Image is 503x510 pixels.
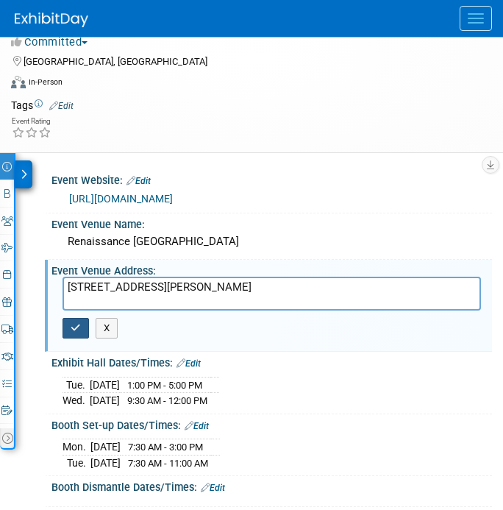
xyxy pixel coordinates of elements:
td: [DATE] [90,439,121,456]
span: 1:00 PM - 5:00 PM [127,380,202,391]
button: X [96,318,118,339]
td: Wed. [63,393,90,408]
div: Renaissance [GEOGRAPHIC_DATA] [63,230,481,253]
span: [GEOGRAPHIC_DATA], [GEOGRAPHIC_DATA] [24,56,207,67]
a: Edit [176,358,201,369]
div: In-Person [28,77,63,88]
a: Edit [126,176,151,186]
a: Edit [185,421,209,431]
td: Mon. [63,439,90,456]
span: 7:30 AM - 3:00 PM [128,442,203,453]
td: Tue. [63,377,90,393]
div: Event Rating [12,118,51,125]
td: Tue. [63,455,90,470]
div: Event Venue Address: [51,260,492,278]
td: [DATE] [90,393,120,408]
button: Menu [460,6,492,31]
div: Exhibit Hall Dates/Times: [51,352,492,371]
td: [DATE] [90,377,120,393]
div: Event Format [11,74,474,96]
a: Edit [201,483,225,493]
button: Committed [11,35,93,50]
img: Format-Inperson.png [11,76,26,88]
img: ExhibitDay [15,13,88,27]
span: 9:30 AM - 12:00 PM [127,395,207,406]
td: Toggle Event Tabs [2,428,14,447]
div: Event Website: [51,169,492,188]
td: [DATE] [90,455,121,470]
a: Edit [49,101,74,111]
div: Event Venue Name: [51,213,492,232]
a: [URL][DOMAIN_NAME] [69,193,173,205]
span: 7:30 AM - 11:00 AM [128,458,208,469]
div: Booth Dismantle Dates/Times: [51,476,492,495]
div: Booth Set-up Dates/Times: [51,414,492,433]
td: Tags [11,98,74,113]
